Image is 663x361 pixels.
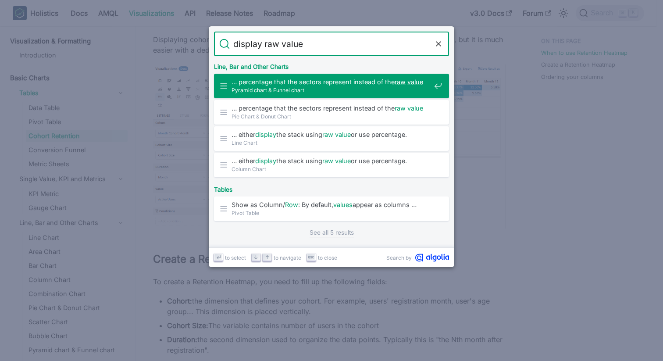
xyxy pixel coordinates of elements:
a: Search byAlgolia [386,254,449,262]
div: Line, Bar and Other Charts [212,56,451,74]
a: Show as Column/Row: By default,valuesappear as columns …Pivot Table [214,197,449,221]
span: … percentage that the sectors represent instead of the [232,78,431,86]
mark: Row [285,201,298,208]
mark: raw [395,104,406,112]
svg: Algolia [415,254,449,262]
mark: values [333,201,353,208]
mark: raw [395,78,406,86]
a: … eitherdisplaythe stack usingraw valueor use percentage.Column Chart [214,153,449,177]
span: … either the stack using or use percentage. [232,157,431,165]
span: … either the stack using or use percentage. [232,130,431,139]
span: Pivot Table [232,209,431,217]
svg: Arrow down [253,254,259,261]
mark: value [407,104,423,112]
mark: value [407,78,423,86]
button: Clear the query [433,39,444,49]
span: Search by [386,254,412,262]
svg: Arrow up [264,254,271,261]
input: Search docs [230,32,433,56]
span: to close [318,254,337,262]
div: Tables [212,179,451,197]
span: Column Chart [232,165,431,173]
a: … percentage that the sectors represent instead of theraw valuePie Chart & Donut Chart [214,100,449,125]
span: to navigate [274,254,301,262]
a: … percentage that the sectors represent instead of theraw valuePyramid chart & Funnel chart [214,74,449,98]
mark: value [335,157,351,164]
mark: display [255,131,276,138]
a: … eitherdisplaythe stack usingraw valueor use percentage.Line Chart [214,126,449,151]
svg: Enter key [215,254,222,261]
svg: Escape key [308,254,314,261]
mark: raw [322,131,333,138]
a: See all 5 results [310,228,354,237]
mark: display [255,157,276,164]
span: Line Chart [232,139,431,147]
span: to select [225,254,246,262]
span: Show as Column/ : By default, appear as columns … [232,200,431,209]
mark: value [335,131,351,138]
span: Pie Chart & Donut Chart [232,112,431,121]
span: Pyramid chart & Funnel chart [232,86,431,94]
span: … percentage that the sectors represent instead of the [232,104,431,112]
mark: raw [322,157,333,164]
